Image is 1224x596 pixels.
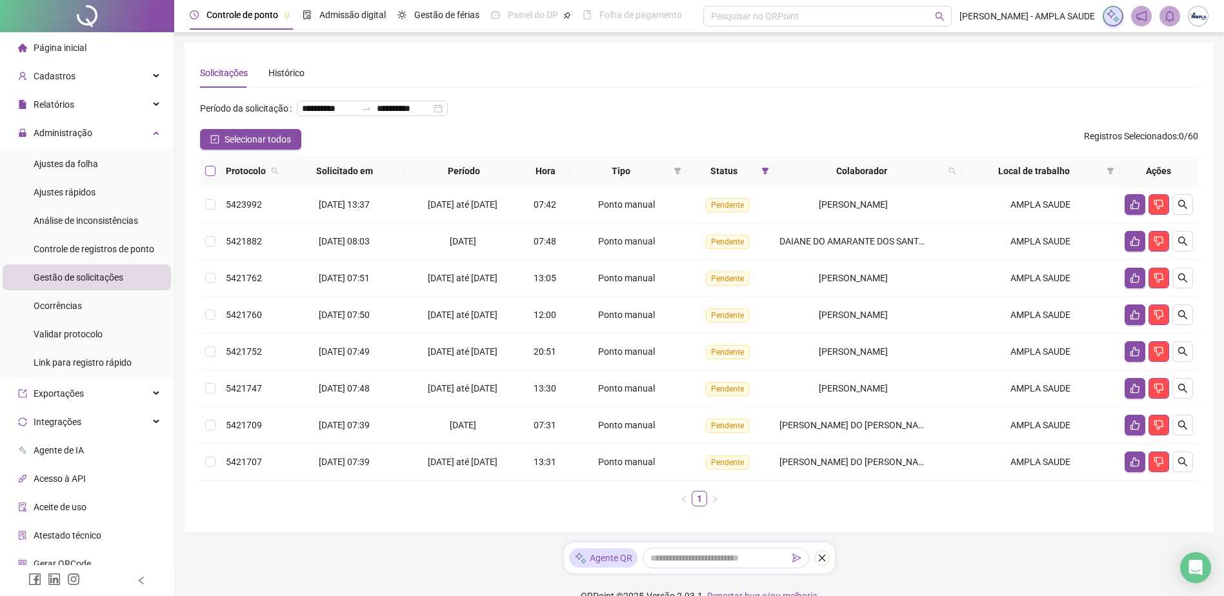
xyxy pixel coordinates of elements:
span: Registros Selecionados [1084,131,1177,141]
span: Ponto manual [598,420,655,430]
li: 1 [692,491,707,506]
span: 5421760 [226,310,262,320]
span: qrcode [18,559,27,568]
span: [DATE] 07:50 [319,310,370,320]
span: like [1130,310,1140,320]
span: left [680,495,688,503]
span: search [268,161,281,181]
span: search [1178,273,1188,283]
span: Ponto manual [598,273,655,283]
span: Aceite de uso [34,502,86,512]
td: AMPLA SAUDE [961,370,1119,407]
div: Agente QR [569,548,637,568]
span: Agente de IA [34,445,84,455]
span: Relatórios [34,99,74,110]
span: Controle de ponto [206,10,278,20]
span: dislike [1154,199,1164,210]
span: 12:00 [534,310,556,320]
div: Histórico [268,66,305,80]
span: like [1130,273,1140,283]
span: Ocorrências [34,301,82,311]
span: 5421882 [226,236,262,246]
span: sync [18,417,27,426]
span: lock [18,128,27,137]
span: solution [18,531,27,540]
span: [DATE] 07:48 [319,383,370,393]
span: Controle de registros de ponto [34,244,154,254]
span: Pendente [706,198,749,212]
span: Admissão digital [319,10,386,20]
span: [DATE] 13:37 [319,199,370,210]
span: book [583,10,592,19]
span: search [1178,420,1188,430]
span: search [1178,236,1188,246]
span: Pendente [706,419,749,433]
span: 5421709 [226,420,262,430]
span: dislike [1154,346,1164,357]
span: Administração [34,128,92,138]
span: dislike [1154,420,1164,430]
span: 20:51 [534,346,556,357]
div: Solicitações [200,66,248,80]
span: search [1178,199,1188,210]
span: Tipo [574,164,668,178]
span: [DATE] até [DATE] [428,383,497,393]
label: Período da solicitação [200,98,297,119]
span: Cadastros [34,71,75,81]
span: like [1130,346,1140,357]
span: to [361,103,372,114]
th: Período [405,156,523,186]
span: [PERSON_NAME] DO [PERSON_NAME] [779,420,934,430]
div: Open Intercom Messenger [1180,552,1211,583]
span: api [18,474,27,483]
span: pushpin [563,12,571,19]
td: AMPLA SAUDE [961,444,1119,481]
span: Exportações [34,388,84,399]
img: sparkle-icon.fc2bf0ac1784a2077858766a79e2daf3.svg [1106,9,1120,23]
span: Link para registro rápido [34,357,132,368]
span: 5421747 [226,383,262,393]
span: 5421752 [226,346,262,357]
span: 5423992 [226,199,262,210]
span: 5421707 [226,457,262,467]
span: [PERSON_NAME] [819,199,888,210]
span: Ponto manual [598,236,655,246]
span: dislike [1154,273,1164,283]
span: Validar protocolo [34,329,103,339]
span: Página inicial [34,43,86,53]
span: home [18,43,27,52]
img: 21341 [1189,6,1208,26]
span: export [18,389,27,398]
span: 13:30 [534,383,556,393]
span: Pendente [706,235,749,249]
span: Ponto manual [598,457,655,467]
span: search [935,12,945,21]
span: notification [1136,10,1147,22]
div: Ações [1125,164,1193,178]
th: Hora [523,156,568,186]
span: 07:31 [534,420,556,430]
span: Selecionar todos [225,132,291,146]
span: like [1130,199,1140,210]
span: bell [1164,10,1176,22]
span: search [271,167,279,175]
span: Pendente [706,272,749,286]
a: 1 [692,492,707,506]
span: [PERSON_NAME] [819,383,888,393]
span: pushpin [283,12,291,19]
li: Página anterior [676,491,692,506]
span: dislike [1154,383,1164,393]
span: dislike [1154,457,1164,467]
span: Colaborador [779,164,944,178]
span: dislike [1154,310,1164,320]
span: search [1178,310,1188,320]
span: : 0 / 60 [1084,129,1198,150]
span: search [1178,383,1188,393]
span: Painel do DP [508,10,558,20]
span: search [1178,346,1188,357]
span: Pendente [706,382,749,396]
li: Próxima página [707,491,723,506]
span: filter [759,161,772,181]
span: send [792,553,801,562]
span: 07:48 [534,236,556,246]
